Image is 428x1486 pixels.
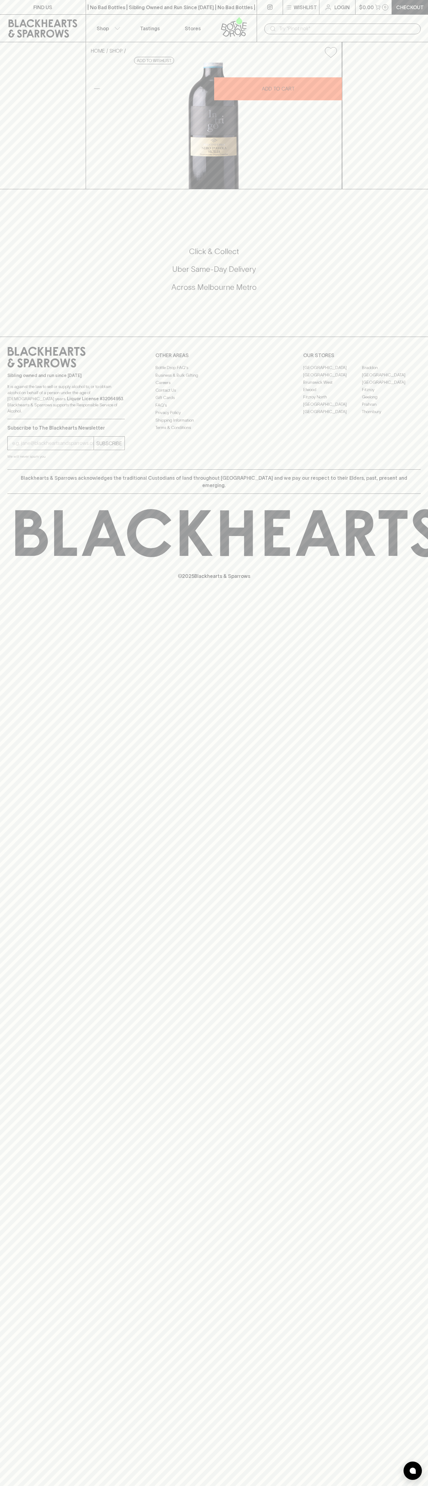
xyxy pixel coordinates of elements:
div: Call to action block [7,222,421,324]
a: Tastings [128,15,171,42]
a: Geelong [362,393,421,401]
a: Stores [171,15,214,42]
a: Braddon [362,364,421,371]
input: e.g. jane@blackheartsandsparrows.com.au [12,438,94,448]
p: FIND US [33,4,52,11]
a: Prahran [362,401,421,408]
p: ADD TO CART [262,85,295,92]
a: Elwood [303,386,362,393]
a: [GEOGRAPHIC_DATA] [303,371,362,379]
button: Shop [86,15,129,42]
h5: Uber Same-Day Delivery [7,264,421,274]
p: Checkout [396,4,424,11]
a: [GEOGRAPHIC_DATA] [303,364,362,371]
p: Wishlist [294,4,317,11]
button: ADD TO CART [214,77,342,100]
p: Shop [97,25,109,32]
a: Business & Bulk Gifting [155,371,273,379]
a: [GEOGRAPHIC_DATA] [303,408,362,415]
img: bubble-icon [410,1468,416,1474]
a: Gift Cards [155,394,273,401]
input: Try "Pinot noir" [279,24,416,34]
a: SHOP [110,48,123,54]
a: Bottle Drop FAQ's [155,364,273,371]
button: SUBSCRIBE [94,437,125,450]
a: FAQ's [155,401,273,409]
a: HOME [91,48,105,54]
p: OUR STORES [303,352,421,359]
h5: Click & Collect [7,246,421,257]
a: [GEOGRAPHIC_DATA] [362,379,421,386]
p: OTHER AREAS [155,352,273,359]
a: Fitzroy [362,386,421,393]
p: Login [334,4,350,11]
a: Thornbury [362,408,421,415]
p: Stores [185,25,201,32]
p: 0 [384,6,386,9]
p: SUBSCRIBE [96,440,122,447]
a: Careers [155,379,273,386]
img: 39646.png [86,63,342,189]
a: Shipping Information [155,416,273,424]
a: [GEOGRAPHIC_DATA] [303,401,362,408]
p: $0.00 [359,4,374,11]
p: Sibling owned and run since [DATE] [7,372,125,379]
p: Blackhearts & Sparrows acknowledges the traditional Custodians of land throughout [GEOGRAPHIC_DAT... [12,474,416,489]
p: We will never spam you [7,453,125,460]
p: It is against the law to sell or supply alcohol to, or to obtain alcohol on behalf of a person un... [7,383,125,414]
a: Contact Us [155,386,273,394]
a: Brunswick West [303,379,362,386]
p: Subscribe to The Blackhearts Newsletter [7,424,125,431]
strong: Liquor License #32064953 [67,396,123,401]
a: Privacy Policy [155,409,273,416]
a: Terms & Conditions [155,424,273,431]
a: Fitzroy North [303,393,362,401]
p: Tastings [140,25,160,32]
button: Add to wishlist [322,45,339,60]
button: Add to wishlist [134,57,174,64]
a: [GEOGRAPHIC_DATA] [362,371,421,379]
h5: Across Melbourne Metro [7,282,421,292]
